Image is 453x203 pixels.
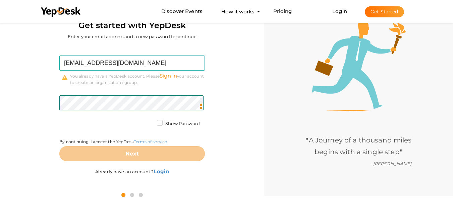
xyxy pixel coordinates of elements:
span: You already have a YepDesk account. Please your account to create an organization / group. [70,72,205,85]
b: " [305,136,308,144]
button: Get Started [365,6,404,17]
b: " [400,148,403,156]
label: By continuing, I accept the YepDesk [59,139,167,144]
span: A Journey of a thousand miles begins with a single step [305,136,411,156]
i: - [PERSON_NAME] [371,161,412,166]
label: Enter your email address and a new password to continue [68,33,197,40]
input: Enter your email address [59,56,205,71]
button: How it works [219,5,257,18]
b: Login [154,168,169,175]
label: Get started with YepDesk [78,19,185,32]
a: Pricing [273,5,292,18]
a: Discover Events [161,5,203,18]
img: step1-illustration.png [312,19,406,111]
button: Next [59,146,205,161]
a: Sign in [160,73,177,79]
a: Login [332,8,347,14]
a: Terms of service [134,139,167,144]
label: Already have an account ? [95,161,169,175]
label: Show Password [157,120,200,127]
b: Next [125,150,139,157]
